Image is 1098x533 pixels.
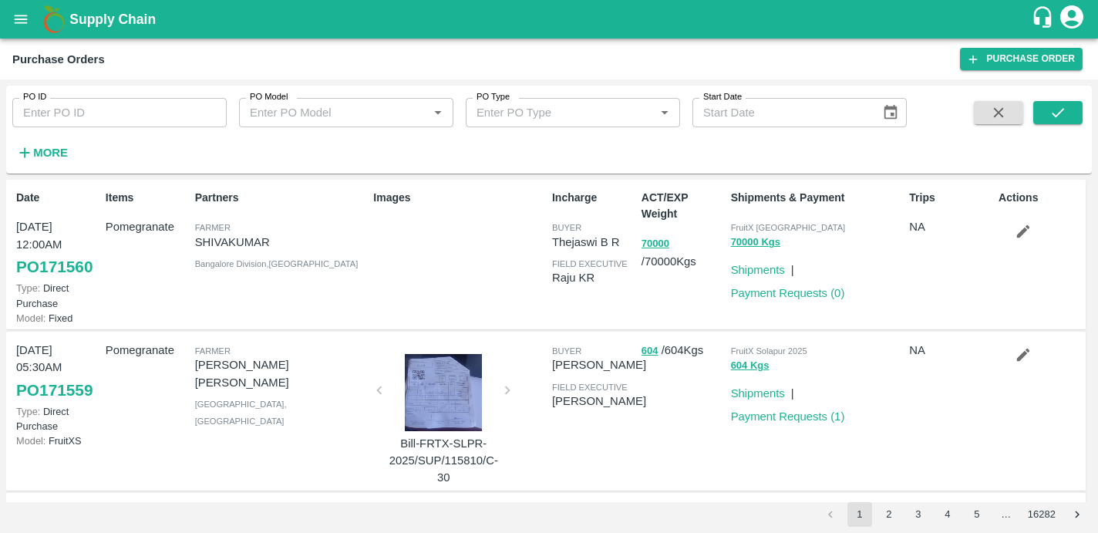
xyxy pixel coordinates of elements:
a: Payment Requests (0) [731,287,845,299]
div: Purchase Orders [12,49,105,69]
div: account of current user [1058,3,1086,35]
p: Direct Purchase [16,404,99,433]
p: Bill-FRTX-SLPR-2025/SUP/115810/C-30 [386,435,501,487]
strong: More [33,147,68,159]
span: field executive [552,383,628,392]
button: Open [428,103,448,123]
a: Purchase Order [960,48,1083,70]
p: Actions [999,190,1082,206]
div: | [785,379,794,402]
button: Go to page 3 [906,502,931,527]
p: Direct Purchase [16,281,99,310]
nav: pagination navigation [816,502,1092,527]
span: buyer [552,346,581,356]
span: Farmer [195,346,231,356]
div: customer-support [1031,5,1058,33]
p: [PERSON_NAME] [PERSON_NAME] [195,356,368,391]
button: Choose date [876,98,905,127]
button: Go to page 4 [935,502,960,527]
img: logo [39,4,69,35]
button: Go to page 16282 [1023,502,1060,527]
p: Trips [909,190,992,206]
button: page 1 [847,502,872,527]
span: buyer [552,223,581,232]
span: Bangalore Division , [GEOGRAPHIC_DATA] [195,259,359,268]
button: Go to next page [1065,502,1090,527]
label: PO Type [477,91,510,103]
button: 70000 Kgs [731,234,780,251]
p: [PERSON_NAME] [552,393,646,410]
button: Go to page 2 [877,502,901,527]
a: PO171560 [16,253,93,281]
span: FruitX [GEOGRAPHIC_DATA] [731,223,846,232]
div: … [994,508,1019,522]
button: 604 Kgs [731,357,770,375]
span: Type: [16,406,40,417]
label: Start Date [703,91,742,103]
p: Pomegranate [106,218,189,235]
span: Model: [16,435,45,447]
button: 70000 [642,235,669,253]
p: [DATE] 12:00AM [16,218,99,253]
p: Raju KR [552,269,635,286]
button: Go to page 5 [965,502,989,527]
button: Open [655,103,675,123]
button: 604 [642,342,658,360]
p: Pomegranate [106,342,189,359]
a: Supply Chain [69,8,1031,30]
button: More [12,140,72,166]
p: Incharge [552,190,635,206]
a: Payment Requests (1) [731,410,845,423]
b: Supply Chain [69,12,156,27]
p: Items [106,190,189,206]
span: [GEOGRAPHIC_DATA] , [GEOGRAPHIC_DATA] [195,400,287,426]
label: PO Model [250,91,288,103]
a: PO171559 [16,376,93,404]
a: Shipments [731,264,785,276]
p: / 70000 Kgs [642,234,725,270]
input: Enter PO Model [244,103,423,123]
p: NA [909,342,992,359]
span: Type: [16,282,40,294]
p: Partners [195,190,368,206]
input: Start Date [692,98,870,127]
p: Fixed [16,311,99,326]
button: open drawer [3,2,39,37]
a: Shipments [731,387,785,400]
p: Images [373,190,546,206]
input: Enter PO Type [470,103,650,123]
span: FruitX Solapur 2025 [731,346,807,356]
p: SHIVAKUMAR [195,234,368,251]
p: ACT/EXP Weight [642,190,725,222]
label: PO ID [23,91,46,103]
p: [DATE] 05:30AM [16,342,99,376]
input: Enter PO ID [12,98,227,127]
p: Date [16,190,99,206]
span: Model: [16,312,45,324]
p: Thejaswi B R [552,234,635,251]
div: | [785,255,794,278]
span: Farmer [195,223,231,232]
p: FruitXS [16,433,99,448]
p: [PERSON_NAME] [552,356,646,373]
p: / 604 Kgs [642,342,725,359]
p: NA [909,218,992,235]
span: field executive [552,259,628,268]
p: Shipments & Payment [731,190,904,206]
